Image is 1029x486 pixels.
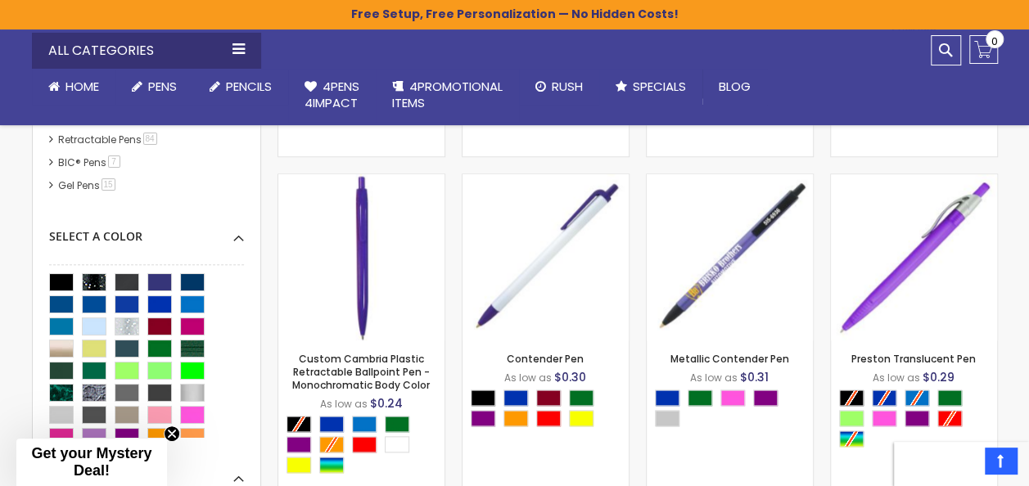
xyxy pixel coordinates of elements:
a: Preston Translucent Pen [851,352,976,366]
a: Contender Pen [507,352,584,366]
span: Get your Mystery Deal! [31,445,151,479]
button: Close teaser [164,425,180,442]
span: 4Pens 4impact [305,78,359,111]
div: Pink [720,389,745,406]
span: As low as [504,371,552,385]
a: Retractable Pens84 [54,133,163,146]
div: Red [352,436,377,452]
span: $0.30 [554,369,586,385]
div: All Categories [32,33,261,69]
span: 4PROMOTIONAL ITEMS [392,78,503,111]
div: Assorted [319,457,344,473]
div: Black [471,389,495,406]
div: Purple [753,389,778,406]
span: 7 [108,155,120,168]
span: Home [65,78,99,95]
span: Pencils [226,78,272,95]
a: Specials [599,69,702,105]
iframe: Google Customer Reviews [894,442,1029,486]
div: Purple [287,436,311,452]
span: As low as [320,397,368,411]
a: Custom Cambria Plastic Retractable Ballpoint Pen - Monochromatic Body Color-Purple [278,173,445,187]
a: Pencils [193,69,288,105]
a: Metallic Contender Pen-Purple [647,173,813,187]
div: Select A Color [49,217,244,245]
a: 4Pens4impact [288,69,376,122]
div: Silver [655,410,679,426]
span: $0.29 [923,369,955,385]
div: Blue [655,389,679,406]
a: 0 [969,35,998,64]
div: Purple [471,410,495,426]
div: Green [569,389,593,406]
img: Metallic Contender Pen-Purple [647,174,813,340]
div: Burgundy [536,389,561,406]
a: Preston Translucent Pen-Purple [831,173,997,187]
div: Green [688,389,712,406]
a: Metallic Contender Pen [670,352,789,366]
div: Yellow [569,410,593,426]
a: Custom Cambria Plastic Retractable Ballpoint Pen - Monochromatic Body Color [292,352,430,392]
span: Blog [719,78,751,95]
a: Gel Pens15 [54,178,121,192]
div: Blue [319,416,344,432]
div: Pink [872,410,896,426]
div: White [385,436,409,452]
img: Contender Pen-Purple [463,174,629,340]
div: Blue Light [352,416,377,432]
a: BIC® Pens7 [54,155,126,169]
div: Yellow [287,457,311,473]
div: Green [937,389,962,406]
div: Orange [503,410,528,426]
div: Red [536,410,561,426]
div: Select A Color [471,389,629,430]
span: Specials [633,78,686,95]
div: Select A Color [287,416,445,477]
span: As low as [873,371,920,385]
div: Select A Color [655,389,813,430]
div: Get your Mystery Deal!Close teaser [16,439,167,486]
a: 4PROMOTIONALITEMS [376,69,519,122]
a: Contender Pen-Purple [463,173,629,187]
div: Green [385,416,409,432]
span: $0.24 [370,395,403,412]
div: Blue [503,389,528,406]
span: As low as [690,371,738,385]
a: Pens [115,69,193,105]
img: Preston Translucent Pen-Purple [831,174,997,340]
div: Purple [905,410,929,426]
span: 84 [143,133,157,145]
span: Pens [148,78,177,95]
img: Custom Cambria Plastic Retractable Ballpoint Pen - Monochromatic Body Color-Purple [278,174,445,340]
span: 15 [102,178,115,191]
div: Select A Color [839,389,997,451]
div: Green Light [839,410,864,426]
a: Blog [702,69,767,105]
span: 0 [991,34,998,49]
span: $0.31 [740,369,769,385]
span: Rush [552,78,583,95]
a: Home [32,69,115,105]
a: Rush [519,69,599,105]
